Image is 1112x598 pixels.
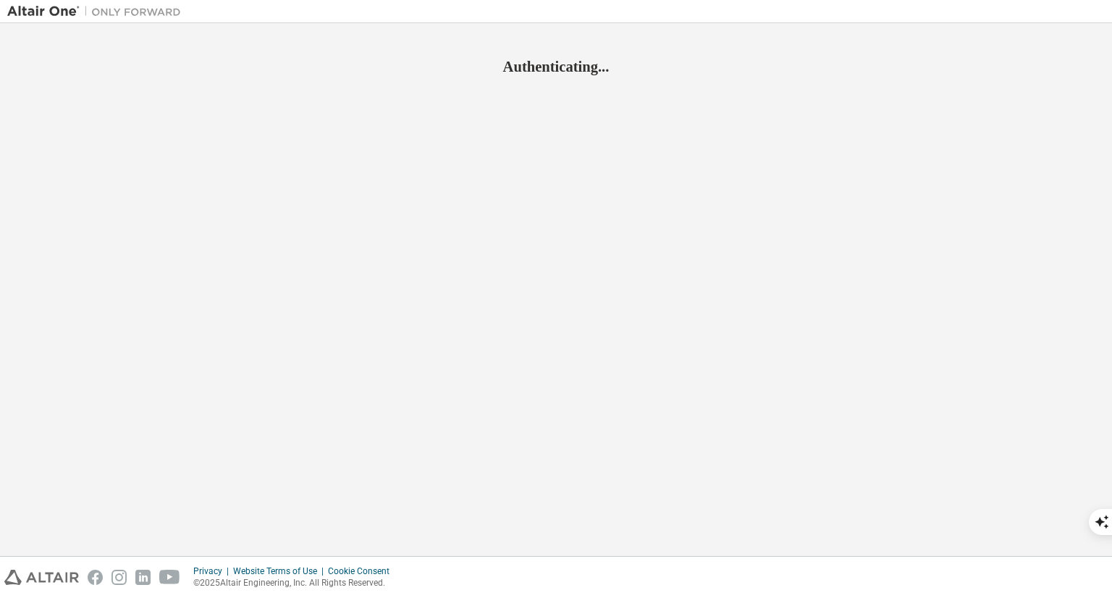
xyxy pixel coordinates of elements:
img: altair_logo.svg [4,570,79,585]
img: instagram.svg [111,570,127,585]
h2: Authenticating... [7,57,1105,76]
img: linkedin.svg [135,570,151,585]
p: © 2025 Altair Engineering, Inc. All Rights Reserved. [193,577,398,589]
img: Altair One [7,4,188,19]
div: Privacy [193,565,233,577]
div: Cookie Consent [328,565,398,577]
img: facebook.svg [88,570,103,585]
div: Website Terms of Use [233,565,328,577]
img: youtube.svg [159,570,180,585]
